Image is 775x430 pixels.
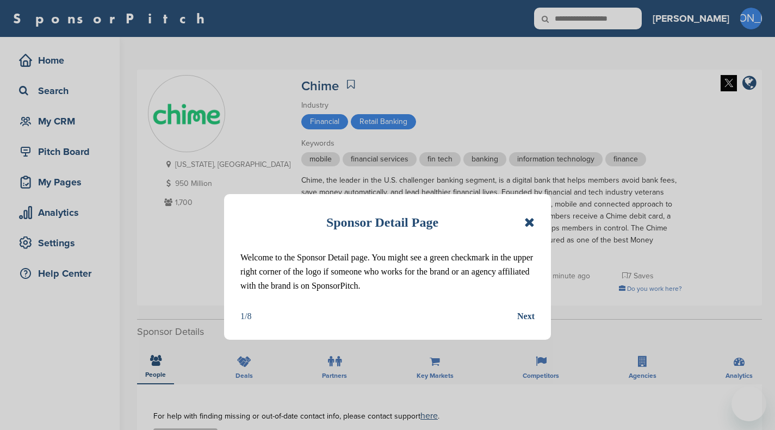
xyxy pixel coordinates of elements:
iframe: Button to launch messaging window [731,387,766,421]
p: Welcome to the Sponsor Detail page. You might see a green checkmark in the upper right corner of ... [240,251,535,293]
button: Next [517,309,535,323]
div: 1/8 [240,309,251,323]
h1: Sponsor Detail Page [326,210,438,234]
